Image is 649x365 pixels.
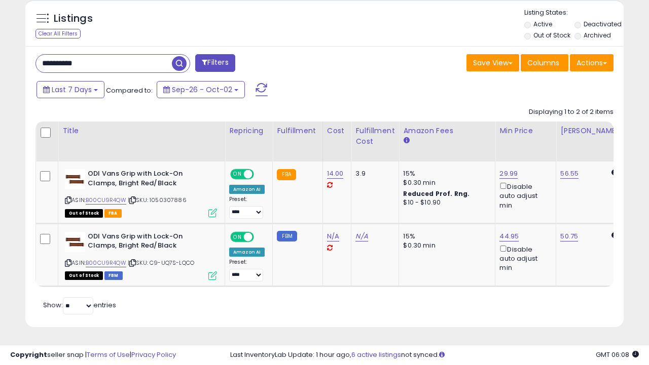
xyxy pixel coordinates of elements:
div: Disable auto adjust min [499,244,548,273]
img: 31gLK1knhDL._SL40_.jpg [65,169,85,189]
h5: Listings [54,12,93,26]
span: Columns [527,58,559,68]
a: 44.95 [499,231,519,241]
label: Out of Stock [533,31,570,39]
span: FBA [104,209,122,218]
div: Title [62,126,221,136]
a: Terms of Use [87,350,130,359]
span: | SKU: 1050307886 [128,196,187,204]
button: Save View [466,54,519,71]
b: ODI Vans Grip with Lock-On Clamps, Bright Red/Black [88,232,211,253]
span: | SKU: C9-UQ7S-LQCO [128,259,194,267]
div: Amazon Fees [403,126,491,136]
div: Disable auto adjust min [499,181,548,210]
div: Amazon AI [229,185,265,194]
a: 50.75 [560,231,578,241]
div: 15% [403,169,487,178]
div: Last InventoryLab Update: 1 hour ago, not synced. [230,350,639,360]
img: 31gLK1knhDL._SL40_.jpg [65,232,85,252]
a: Privacy Policy [131,350,176,359]
span: Compared to: [106,86,153,95]
small: Amazon Fees. [403,136,409,145]
small: FBA [277,169,296,180]
a: N/A [327,231,339,241]
span: All listings that are currently out of stock and unavailable for purchase on Amazon [65,209,103,218]
a: 29.99 [499,169,518,179]
span: 2025-10-11 06:08 GMT [596,350,639,359]
label: Active [533,20,552,28]
a: 14.00 [327,169,344,179]
div: Repricing [229,126,268,136]
div: Min Price [499,126,552,136]
button: Columns [521,54,568,71]
div: $0.30 min [403,241,487,250]
div: $10 - $10.90 [403,198,487,207]
span: All listings that are currently out of stock and unavailable for purchase on Amazon [65,271,103,280]
span: OFF [253,232,269,241]
label: Deactivated [584,20,622,28]
a: 56.55 [560,169,579,179]
div: Fulfillment Cost [355,126,394,147]
div: seller snap | | [10,350,176,360]
button: Sep-26 - Oct-02 [157,81,245,98]
div: Displaying 1 to 2 of 2 items [529,107,614,117]
strong: Copyright [10,350,47,359]
span: Last 7 Days [52,85,92,95]
div: ASIN: [65,232,217,279]
a: B00CU9R4QW [86,259,126,267]
a: N/A [355,231,368,241]
div: Fulfillment [277,126,318,136]
div: 3.9 [355,169,391,178]
button: Filters [195,54,235,72]
div: ASIN: [65,169,217,216]
div: [PERSON_NAME] [560,126,621,136]
a: 6 active listings [351,350,401,359]
b: ODI Vans Grip with Lock-On Clamps, Bright Red/Black [88,169,211,190]
div: $0.30 min [403,178,487,187]
span: ON [231,170,244,179]
span: OFF [253,170,269,179]
div: Preset: [229,259,265,281]
span: Sep-26 - Oct-02 [172,85,232,95]
div: Cost [327,126,347,136]
a: B00CU9R4QW [86,196,126,205]
div: Amazon AI [229,248,265,257]
div: Clear All Filters [35,29,81,38]
label: Archived [584,31,611,39]
button: Last 7 Days [37,81,104,98]
button: Actions [570,54,614,71]
span: FBM [104,271,123,280]
div: 15% [403,232,487,241]
span: ON [231,232,244,241]
p: Listing States: [524,8,624,18]
span: Show: entries [43,300,116,310]
div: Preset: [229,196,265,219]
b: Reduced Prof. Rng. [403,189,470,198]
small: FBM [277,231,297,241]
